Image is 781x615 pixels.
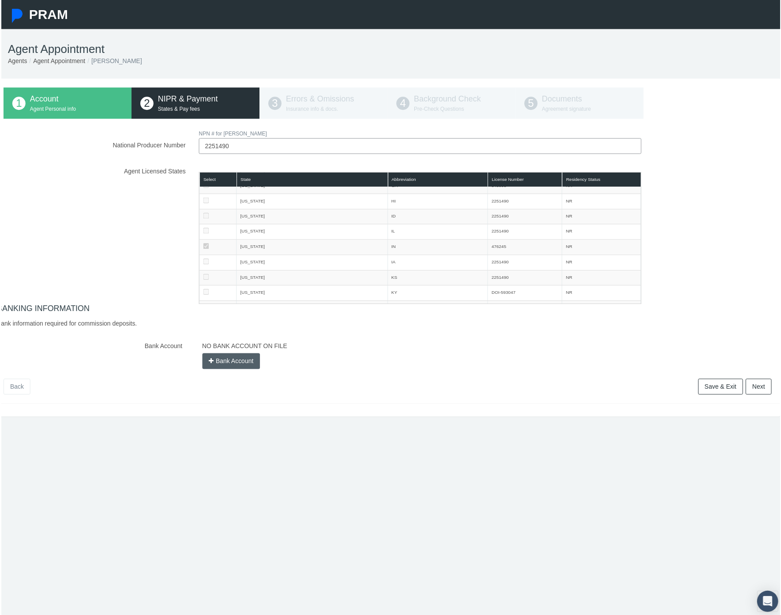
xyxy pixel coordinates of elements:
td: NR [563,271,642,286]
td: LA [387,301,488,317]
td: [US_STATE] [236,255,387,271]
li: [PERSON_NAME] [84,56,141,66]
td: ID [387,210,488,225]
label: NO BANK ACCOUNT ON FILE [195,339,293,354]
a: Next [747,380,773,396]
td: NR [563,240,642,256]
span: 2 [139,97,153,110]
td: HI [387,195,488,210]
td: 476245 [488,240,563,256]
td: 297733 [488,301,563,317]
td: [US_STATE] [236,195,387,210]
th: Abbreviation [387,173,488,187]
span: NPN # for [PERSON_NAME] [198,131,267,137]
td: [US_STATE] [236,271,387,286]
td: 2251490 [488,195,563,210]
td: KY [387,286,488,302]
td: [US_STATE] [236,210,387,225]
button: Bank Account [202,354,260,370]
td: 2251490 [488,210,563,225]
td: 2251490 [488,271,563,286]
div: Open Intercom Messenger [758,592,779,614]
td: [US_STATE] [236,225,387,240]
li: Agents [7,56,26,66]
td: DOI-593047 [488,286,563,302]
td: [US_STATE] [236,301,387,317]
td: NR [563,286,642,302]
td: 2251490 [488,255,563,271]
p: Agent Personal info [29,105,122,114]
th: Select [199,173,236,187]
td: [US_STATE] [236,286,387,302]
td: IN [387,240,488,256]
span: Account [29,95,57,104]
div: NOTE: PRAM only requires the agent to be licensed in their resident state and will appoint the ag... [198,172,642,305]
span: PRAM [28,7,67,22]
img: Pram Partner [9,9,23,23]
td: IL [387,225,488,240]
a: Save & Exit [699,380,744,396]
p: States & Pay fees [157,105,250,114]
th: State [236,173,387,187]
th: License Number [488,173,563,187]
td: KS [387,271,488,286]
a: Back [2,380,29,396]
td: NR [563,195,642,210]
td: NR [563,301,642,317]
h1: Agent Appointment [7,42,768,56]
td: NR [563,225,642,240]
li: Agent Appointment [26,56,84,66]
th: Residency Status [563,173,642,187]
span: NIPR & Payment [157,95,217,104]
td: IA [387,255,488,271]
span: 1 [11,97,24,110]
td: 2251490 [488,225,563,240]
td: [US_STATE] [236,240,387,256]
td: NR [563,255,642,271]
td: NR [563,210,642,225]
